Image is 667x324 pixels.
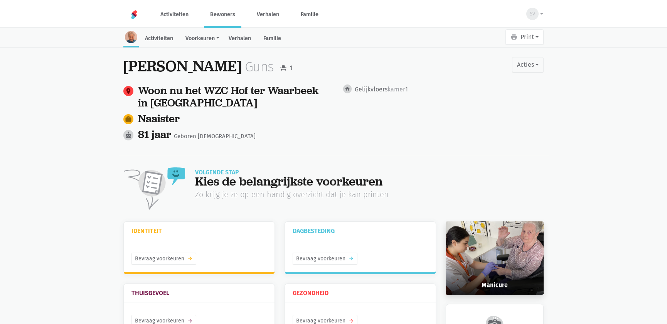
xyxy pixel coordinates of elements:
[251,2,285,27] a: Verhalen
[449,282,541,289] h6: Manicure
[446,221,544,295] a: Manicure
[293,290,328,296] h3: Gezondheid
[179,31,222,47] a: Voorkeuren
[521,5,544,23] button: SV
[131,228,162,234] h3: Identiteit
[280,63,293,73] div: 1
[512,57,544,73] button: Acties
[187,318,193,324] i: arrow_forward
[349,256,354,261] i: arrow_forward
[131,285,271,300] a: Thuisgevoel
[293,253,357,265] a: Bevraag voorkeurenarrow_forward
[131,223,271,238] a: Identiteit
[125,31,137,43] img: resident-image
[530,10,535,18] span: SV
[138,111,180,126] a: Naaister
[355,84,537,94] div: 1
[139,31,179,47] a: Activiteiten
[125,132,132,138] i: cake
[345,86,350,91] i: home
[510,34,517,40] i: print
[154,2,195,27] a: Activiteiten
[195,189,544,201] div: Zo krijg je ze op een handig overzicht dat je kan printen
[187,256,193,261] i: arrow_forward
[130,10,139,19] img: Home
[293,285,433,300] a: Gezondheid
[387,86,405,93] span: kamer
[123,57,242,75] div: [PERSON_NAME]
[131,253,196,265] a: Bevraag voorkeurenarrow_forward
[295,2,325,27] a: Familie
[131,290,169,296] h3: Thuisgevoel
[349,318,354,324] i: arrow_forward
[138,127,171,142] span: 81 jaar
[195,175,544,187] div: Kies de belangrijkste voorkeuren
[505,29,544,45] button: Print
[293,228,335,234] h3: Dagbesteding
[257,31,287,47] a: Familie
[355,86,387,93] span: Gelijkvloers
[280,64,287,71] i: event_seat
[195,169,544,175] div: Volgende stap
[293,223,433,238] a: Dagbesteding
[245,59,274,75] div: Guns
[204,2,241,27] a: Bewoners
[174,133,256,140] span: Geboren [DEMOGRAPHIC_DATA]
[138,83,318,110] a: Woon nu het WZC Hof ter Waarbeek in [GEOGRAPHIC_DATA]
[222,31,257,47] a: Verhalen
